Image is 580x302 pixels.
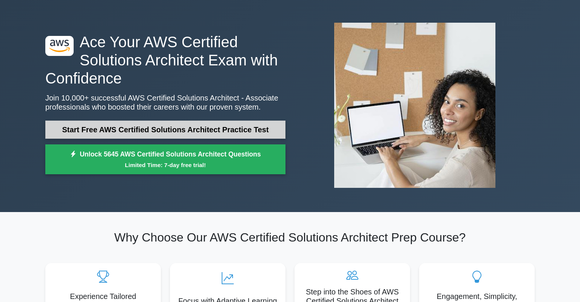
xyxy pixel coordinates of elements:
[45,121,285,139] a: Start Free AWS Certified Solutions Architect Practice Test
[45,230,535,245] h2: Why Choose Our AWS Certified Solutions Architect Prep Course?
[55,161,276,169] small: Limited Time: 7-day free trial!
[45,93,285,112] p: Join 10,000+ successful AWS Certified Solutions Architect - Associate professionals who boosted t...
[45,144,285,175] a: Unlock 5645 AWS Certified Solutions Architect QuestionsLimited Time: 7-day free trial!
[45,33,285,87] h1: Ace Your AWS Certified Solutions Architect Exam with Confidence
